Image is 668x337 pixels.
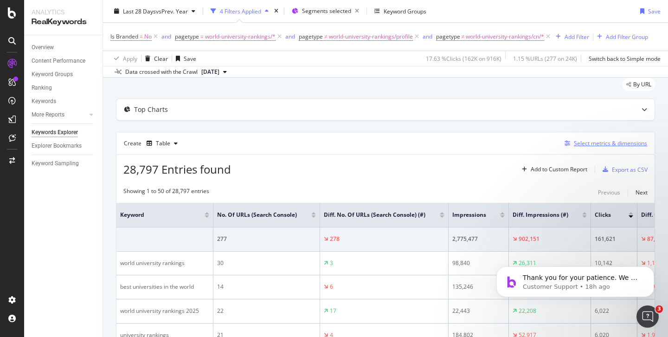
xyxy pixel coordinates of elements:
div: Next [636,188,648,196]
div: Top Charts [134,105,168,114]
span: Last 28 Days [123,7,156,15]
div: world university rankings [120,259,209,267]
div: 17.63 % Clicks ( 162K on 916K ) [426,54,501,62]
div: 2,775,477 [452,235,505,243]
span: vs Prev. Year [156,7,188,15]
div: and [423,32,432,40]
span: world-university-rankings/* [205,30,276,43]
div: Switch back to Simple mode [589,54,661,62]
div: 3 [330,259,333,267]
button: Switch back to Simple mode [585,51,661,66]
div: 22 [217,307,316,315]
div: 277 [217,235,316,243]
span: 2025 Oct. 3rd [201,68,219,76]
div: Ranking [32,83,52,93]
a: Keyword Sampling [32,159,96,168]
button: and [161,32,171,41]
button: Save [636,4,661,19]
button: 4 Filters Applied [207,4,272,19]
span: ≠ [462,32,465,40]
button: Add Filter [552,31,589,42]
div: Save [184,54,196,62]
div: Content Performance [32,56,85,66]
div: best universities in the world [120,283,209,291]
a: Keywords [32,97,96,106]
span: = [200,32,204,40]
span: Keyword [120,211,191,219]
iframe: Intercom notifications message [482,247,668,312]
span: ≠ [324,32,328,40]
span: pagetype [299,32,323,40]
button: Apply [110,51,137,66]
span: Impressions [452,211,486,219]
button: Last 28 DaysvsPrev. Year [110,4,199,19]
div: Keyword Groups [32,70,73,79]
span: pagetype [436,32,460,40]
button: Export as CSV [599,162,648,177]
div: 6 [330,283,333,291]
span: pagetype [175,32,199,40]
div: Add Filter Group [606,32,648,40]
span: Diff. No. of URLs (Search Console) (#) [324,211,426,219]
div: Add to Custom Report [531,167,587,172]
div: Data crossed with the Crawl [125,68,198,76]
span: world-university-rankings/profile [329,30,413,43]
div: Create [124,136,181,151]
div: Keyword Sampling [32,159,79,168]
span: Diff. Impressions (#) [513,211,568,219]
div: 98,840 [452,259,505,267]
button: and [423,32,432,41]
a: More Reports [32,110,87,120]
button: Save [172,51,196,66]
span: Clicks [595,211,615,219]
div: 87,951 [647,235,665,243]
button: Keyword Groups [371,4,430,19]
a: Keywords Explorer [32,128,96,137]
div: 22,443 [452,307,505,315]
span: Segments selected [302,7,351,15]
button: [DATE] [198,66,231,78]
div: 14 [217,283,316,291]
div: 4 Filters Applied [220,7,261,15]
div: 135,246 [452,283,505,291]
span: = [140,32,143,40]
div: Keywords Explorer [32,128,78,137]
div: Export as CSV [612,166,648,174]
div: 278 [330,235,340,243]
a: Overview [32,43,96,52]
div: Overview [32,43,54,52]
div: Table [156,141,170,146]
div: and [285,32,295,40]
button: Add Filter Group [593,31,648,42]
span: 28,797 Entries found [123,162,231,177]
div: Clear [154,54,168,62]
a: Content Performance [32,56,96,66]
div: Add Filter [565,32,589,40]
div: and [161,32,171,40]
div: 1.15 % URLs ( 277 on 24K ) [513,54,577,62]
button: Segments selected [288,4,363,19]
span: By URL [633,82,651,87]
span: No. of URLs (Search Console) [217,211,297,219]
div: 902,151 [519,235,540,243]
button: Select metrics & dimensions [561,138,647,149]
button: Add to Custom Report [518,162,587,177]
div: Analytics [32,7,95,17]
div: Explorer Bookmarks [32,141,82,151]
button: Previous [598,187,620,198]
span: Is Branded [110,32,138,40]
span: No [144,30,152,43]
a: Keyword Groups [32,70,96,79]
a: Ranking [32,83,96,93]
a: Explorer Bookmarks [32,141,96,151]
button: and [285,32,295,41]
div: Save [648,7,661,15]
iframe: Intercom live chat [636,305,659,328]
button: Clear [141,51,168,66]
div: 161,621 [595,235,633,243]
div: Previous [598,188,620,196]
